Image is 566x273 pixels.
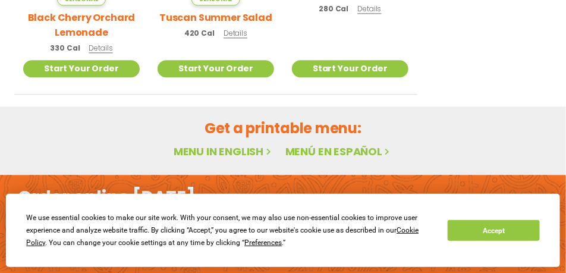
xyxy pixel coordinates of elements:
[244,239,282,247] span: Preferences
[184,28,215,39] span: 420 Cal
[18,187,196,209] h2: Order online [DATE]
[14,118,552,139] h2: Get a printable menu:
[89,43,113,53] span: Details
[26,212,433,249] div: We use essential cookies to make our site work. With your consent, we may also use non-essential ...
[158,60,274,77] a: Start Your Order
[23,10,140,40] h2: Black Cherry Orchard Lemonade
[448,220,539,241] button: Accept
[50,43,80,54] span: 330 Cal
[358,4,382,14] span: Details
[224,28,247,38] span: Details
[292,60,408,77] a: Start Your Order
[285,144,392,159] a: Menú en español
[159,10,272,25] h2: Tuscan Summer Salad
[6,194,560,267] div: Cookie Consent Prompt
[23,60,140,77] a: Start Your Order
[174,144,273,159] a: Menu in English
[319,4,348,14] span: 280 Cal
